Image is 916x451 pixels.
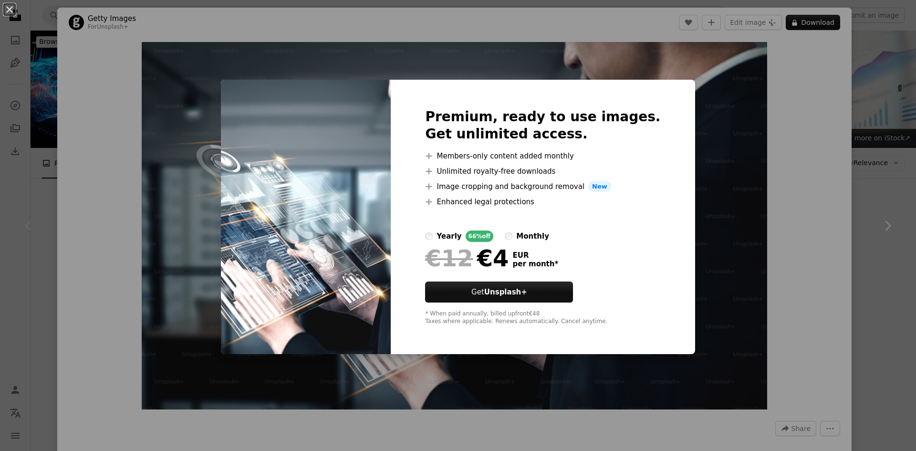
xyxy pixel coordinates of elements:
[425,150,660,162] li: Members-only content added monthly
[425,196,660,208] li: Enhanced legal protections
[588,181,611,192] span: New
[437,231,461,242] div: yearly
[512,260,558,268] span: per month *
[425,181,660,192] li: Image cropping and background removal
[466,231,494,242] div: 66% off
[484,288,527,296] strong: Unsplash+
[425,232,433,240] input: yearly66%off
[425,310,660,325] div: * When paid annually, billed upfront €48 Taxes where applicable. Renews automatically. Cancel any...
[512,251,558,260] span: EUR
[221,80,391,355] img: premium_photo-1661443598082-afd740d6d07c
[425,246,509,271] div: €4
[505,232,512,240] input: monthly
[425,108,660,143] h2: Premium, ready to use images. Get unlimited access.
[425,246,473,271] span: €12
[425,282,573,303] button: GetUnsplash+
[516,231,549,242] div: monthly
[425,166,660,177] li: Unlimited royalty-free downloads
